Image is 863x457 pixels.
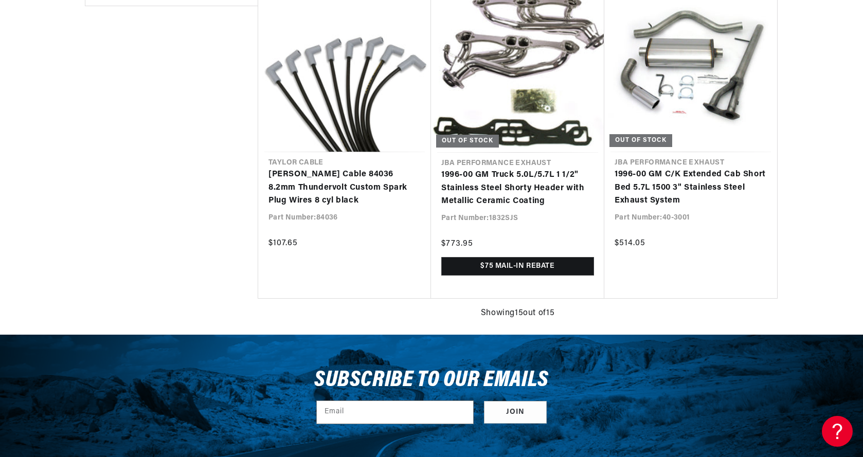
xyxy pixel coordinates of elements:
[441,169,594,208] a: 1996-00 GM Truck 5.0L/5.7L 1 1/2" Stainless Steel Shorty Header with Metallic Ceramic Coating
[615,168,767,208] a: 1996-00 GM C/K Extended Cab Short Bed 5.7L 1500 3" Stainless Steel Exhaust System
[268,168,421,208] a: [PERSON_NAME] Cable 84036 8.2mm Thundervolt Custom Spark Plug Wires 8 cyl black
[481,307,554,320] span: Showing 15 out of 15
[314,371,549,390] h3: Subscribe to our emails
[317,401,473,424] input: Email
[484,401,547,424] button: Subscribe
